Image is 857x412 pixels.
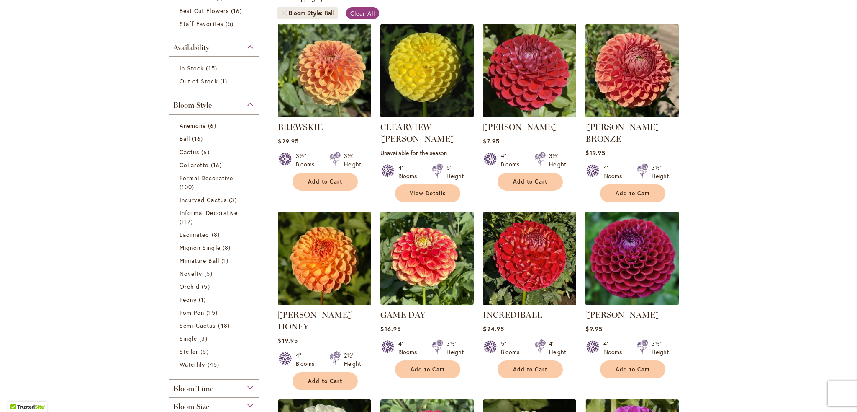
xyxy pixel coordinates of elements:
[180,295,250,304] a: Peony 1
[180,148,250,156] a: Cactus 6
[180,196,227,204] span: Incurved Cactus
[199,334,209,343] span: 3
[410,190,446,197] span: View Details
[483,111,576,119] a: CORNEL
[549,152,566,168] div: 3½' Height
[180,209,238,217] span: Informal Decorative
[180,295,197,303] span: Peony
[380,149,474,157] p: Unavailable for the season
[200,347,210,356] span: 5
[180,321,216,329] span: Semi-Cactus
[380,212,474,305] img: GAME DAY
[180,64,204,72] span: In Stock
[380,111,474,119] a: CLEARVIEW DANIEL
[180,347,250,356] a: Stellar 5
[278,337,298,345] span: $19.95
[180,243,250,252] a: Mignon Single 8
[411,366,445,373] span: Add to Cart
[229,195,239,204] span: 3
[498,360,563,378] button: Add to Cart
[498,173,563,191] button: Add to Cart
[344,351,361,368] div: 2½' Height
[380,310,426,320] a: GAME DAY
[211,161,224,169] span: 16
[395,184,460,202] a: View Details
[483,310,542,320] a: INCREDIBALL
[204,269,214,278] span: 5
[180,269,202,277] span: Novelty
[180,334,197,342] span: Single
[180,20,223,28] span: Staff Favorites
[278,122,323,132] a: BREWSKIE
[652,339,669,356] div: 3½' Height
[513,178,547,185] span: Add to Cart
[483,137,499,145] span: $7.95
[220,77,229,86] span: 1
[325,9,334,17] div: Ball
[293,372,358,390] button: Add to Cart
[652,163,669,180] div: 3½' Height
[180,217,195,226] span: 117
[180,122,206,130] span: Anemone
[501,339,524,356] div: 5" Blooms
[600,360,665,378] button: Add to Cart
[180,134,250,143] a: Ball 16
[206,64,219,73] span: 15
[446,339,464,356] div: 3½' Height
[549,339,566,356] div: 4' Height
[180,182,196,191] span: 100
[483,212,576,305] img: Incrediball
[180,308,250,317] a: Pom Pon 15
[395,360,460,378] button: Add to Cart
[278,111,371,119] a: BREWSKIE
[446,163,464,180] div: 5' Height
[180,174,250,191] a: Formal Decorative 100
[513,366,547,373] span: Add to Cart
[180,161,209,169] span: Collarette
[380,299,474,307] a: GAME DAY
[308,378,342,385] span: Add to Cart
[6,382,30,406] iframe: Launch Accessibility Center
[278,299,371,307] a: CRICHTON HONEY
[180,269,250,278] a: Novelty 5
[180,135,190,143] span: Ball
[289,9,325,17] span: Bloom Style
[308,178,342,185] span: Add to Cart
[212,230,222,239] span: 8
[180,282,200,290] span: Orchid
[583,209,681,307] img: Ivanetti
[180,161,250,169] a: Collarette 16
[206,308,219,317] span: 15
[344,152,361,168] div: 3½' Height
[180,77,218,85] span: Out of Stock
[180,7,229,15] span: Best Cut Flowers
[616,366,650,373] span: Add to Cart
[231,6,244,15] span: 16
[296,351,319,368] div: 4" Blooms
[600,184,665,202] button: Add to Cart
[380,122,455,144] a: CLEARVIEW [PERSON_NAME]
[180,360,205,368] span: Waterlily
[180,256,250,265] a: Miniature Ball 1
[180,321,250,330] a: Semi-Cactus 48
[398,339,422,356] div: 4" Blooms
[585,325,602,333] span: $9.95
[173,402,209,411] span: Bloom Size
[180,334,250,343] a: Single 3
[278,24,371,117] img: BREWSKIE
[585,299,679,307] a: Ivanetti
[350,9,375,17] span: Clear All
[398,163,422,180] div: 4" Blooms
[180,231,210,238] span: Laciniated
[201,148,211,156] span: 6
[180,244,221,251] span: Mignon Single
[180,195,250,204] a: Incurved Cactus 3
[180,257,219,264] span: Miniature Ball
[585,149,605,157] span: $19.95
[585,24,679,117] img: CORNEL BRONZE
[223,243,233,252] span: 8
[296,152,319,168] div: 3½" Blooms
[180,360,250,369] a: Waterlily 45
[616,190,650,197] span: Add to Cart
[278,137,298,145] span: $29.95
